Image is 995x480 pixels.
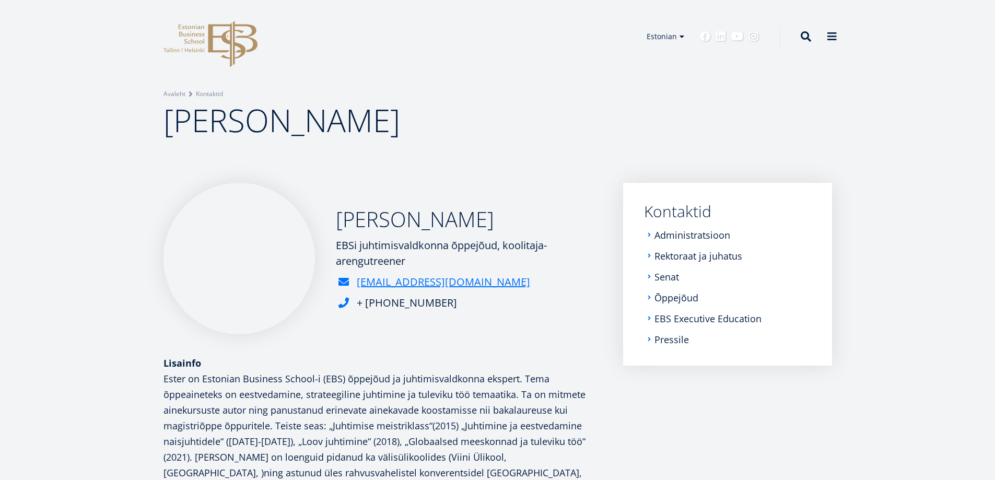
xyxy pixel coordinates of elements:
[654,313,762,324] a: EBS Executive Education
[336,206,602,232] h2: [PERSON_NAME]
[654,251,742,261] a: Rektoraat ja juhatus
[163,183,315,334] img: Ester Eomois
[748,31,759,42] a: Instagram
[716,31,726,42] a: Linkedin
[654,334,689,345] a: Pressile
[163,89,185,99] a: Avaleht
[731,31,743,42] a: Youtube
[357,295,457,311] div: + [PHONE_NUMBER]
[163,355,602,371] div: Lisainfo
[700,31,710,42] a: Facebook
[336,238,602,269] div: EBSi juhtimisvaldkonna õppejõud, koolitaja-arengutreener
[163,99,400,142] span: [PERSON_NAME]
[357,274,530,290] a: [EMAIL_ADDRESS][DOMAIN_NAME]
[196,89,223,99] a: Kontaktid
[644,204,811,219] a: Kontaktid
[654,292,698,303] a: Õppejõud
[654,230,730,240] a: Administratsioon
[654,272,679,282] a: Senat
